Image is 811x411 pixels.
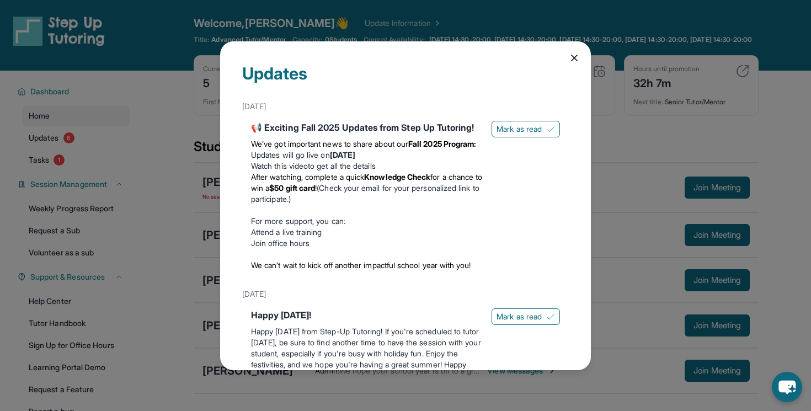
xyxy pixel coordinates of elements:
[251,326,483,381] p: Happy [DATE] from Step-Up Tutoring! If you're scheduled to tutor [DATE], be sure to find another ...
[251,121,483,134] div: 📢 Exciting Fall 2025 Updates from Step Up Tutoring!
[251,161,308,170] a: Watch this video
[251,238,310,248] a: Join office hours
[330,150,355,159] strong: [DATE]
[251,172,483,205] li: (Check your email for your personalized link to participate.)
[251,172,364,182] span: After watching, complete a quick
[497,124,542,135] span: Mark as read
[251,161,483,172] li: to get all the details
[251,139,408,148] span: We’ve got important news to share about our
[242,284,569,304] div: [DATE]
[242,97,569,116] div: [DATE]
[251,260,471,270] span: We can’t wait to kick off another impactful school year with you!
[492,308,560,325] button: Mark as read
[315,183,317,193] span: !
[772,372,802,402] button: chat-button
[364,172,430,182] strong: Knowledge Check
[242,63,569,97] div: Updates
[497,311,542,322] span: Mark as read
[269,183,315,193] strong: $50 gift card
[546,125,555,134] img: Mark as read
[492,121,560,137] button: Mark as read
[251,308,483,322] div: Happy [DATE]!
[251,216,483,227] p: For more support, you can:
[408,139,476,148] strong: Fall 2025 Program:
[546,312,555,321] img: Mark as read
[251,227,322,237] a: Attend a live training
[251,150,483,161] li: Updates will go live on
